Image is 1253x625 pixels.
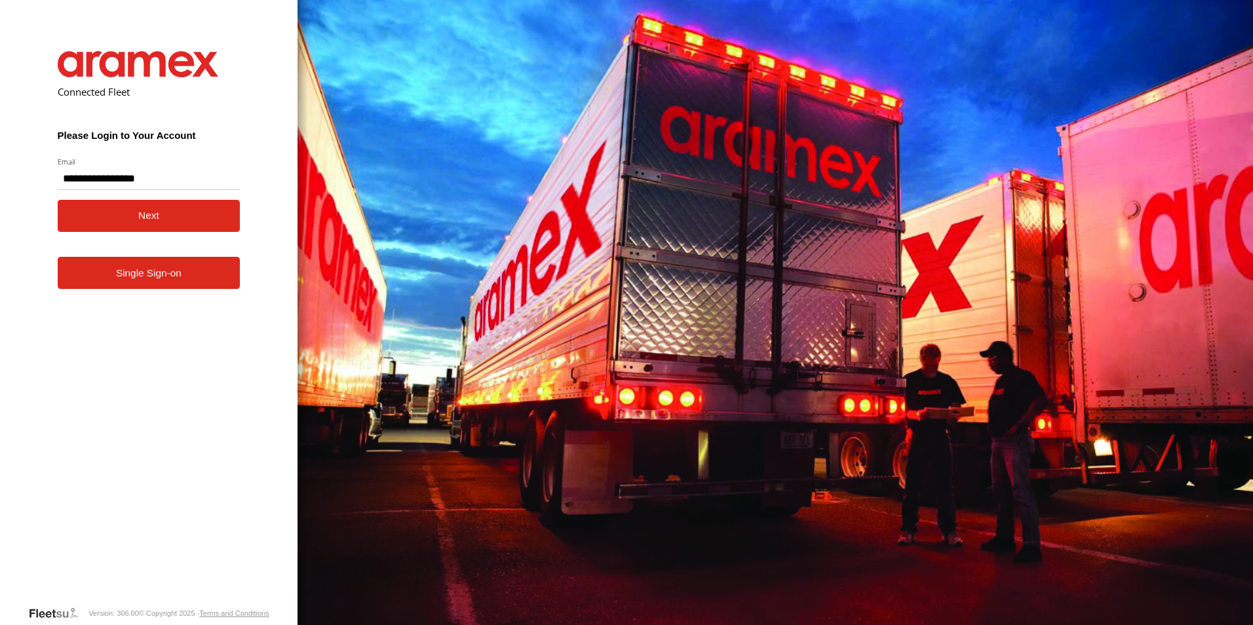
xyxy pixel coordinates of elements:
[58,130,241,141] h3: Please Login to Your Account
[28,607,88,620] a: Visit our Website
[58,51,219,77] img: Aramex
[58,257,241,289] a: Single Sign-on
[58,157,241,166] label: Email
[58,85,241,98] h2: Connected Fleet
[88,609,138,617] div: Version: 306.00
[139,609,269,617] div: © Copyright 2025 -
[199,609,269,617] a: Terms and Conditions
[58,200,241,232] button: Next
